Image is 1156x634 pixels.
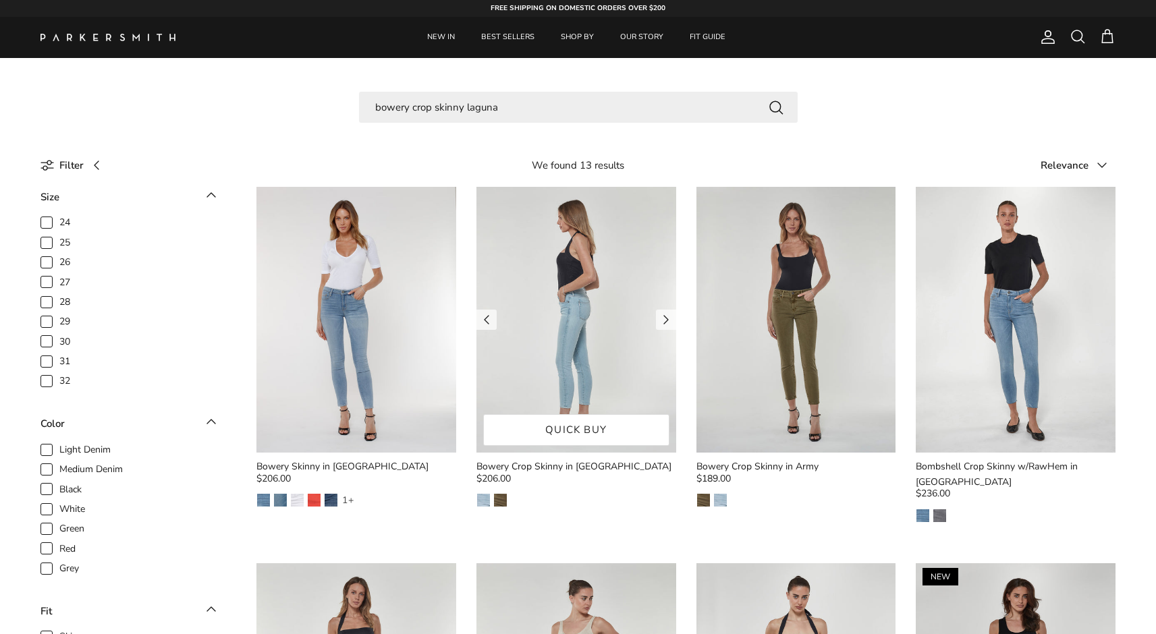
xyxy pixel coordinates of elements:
[324,493,338,507] a: Shoreline
[433,157,722,173] div: We found 13 results
[476,459,676,474] div: Bowery Crop Skinny in [GEOGRAPHIC_DATA]
[933,509,947,523] a: Dust
[59,295,70,309] span: 28
[696,471,731,486] span: $189.00
[59,483,82,496] span: Black
[916,459,1116,522] a: Bombshell Crop Skinny w/RawHem in [GEOGRAPHIC_DATA] $236.00 LagunaDust
[477,494,490,507] img: Malibu
[483,414,669,446] a: Quick buy
[59,315,70,328] span: 29
[493,493,507,507] a: Army
[933,509,946,522] img: Dust
[1035,29,1056,45] a: Account
[291,494,304,507] img: Eternal White
[59,216,70,229] span: 24
[916,509,929,522] img: Laguna
[256,493,271,507] a: Laguna
[59,355,70,368] span: 31
[40,601,216,629] toggle-target: Fit
[916,486,950,501] span: $236.00
[325,494,337,507] img: Shoreline
[257,494,270,507] img: Laguna
[59,335,70,349] span: 30
[40,150,109,180] a: Filter
[1041,158,1089,172] span: Relevance
[341,493,373,507] a: 1+
[256,459,456,474] div: Bowery Skinny in [GEOGRAPHIC_DATA]
[201,17,952,58] div: Primary
[916,459,1116,490] div: Bombshell Crop Skinny w/RawHem in [GEOGRAPHIC_DATA]
[40,603,52,619] div: Fit
[256,459,456,507] a: Bowery Skinny in [GEOGRAPHIC_DATA] $206.00 LagunaCoveEternal WhiteWatermelonShoreline 1+
[59,502,85,516] span: White
[290,493,304,507] a: Eternal White
[40,34,175,41] img: Parker Smith
[273,493,287,507] a: Cove
[59,443,111,457] span: Light Denim
[697,494,710,507] img: Army
[476,493,491,507] a: Malibu
[1041,150,1116,180] button: Relevance
[476,459,676,507] a: Bowery Crop Skinny in [GEOGRAPHIC_DATA] $206.00 MalibuArmy
[768,98,784,115] button: Search
[59,562,79,575] span: Grey
[696,459,896,507] a: Bowery Crop Skinny in Army $189.00 ArmyMalibu
[59,256,70,269] span: 26
[59,542,76,556] span: Red
[476,471,511,486] span: $206.00
[415,17,467,58] a: NEW IN
[678,17,738,58] a: FIT GUIDE
[696,493,711,507] a: Army
[40,413,216,442] toggle-target: Color
[696,459,896,474] div: Bowery Crop Skinny in Army
[274,494,287,507] img: Cove
[59,463,123,476] span: Medium Denim
[341,494,354,507] div: 1+
[359,92,798,123] input: Search
[469,17,547,58] a: BEST SELLERS
[307,493,321,507] a: Watermelon
[656,310,676,330] a: Next
[916,509,930,523] a: Laguna
[59,522,84,536] span: Green
[40,189,59,205] div: Size
[549,17,606,58] a: SHOP BY
[256,471,291,486] span: $206.00
[59,276,70,289] span: 27
[59,236,70,250] span: 25
[608,17,676,58] a: OUR STORY
[494,494,507,507] img: Army
[476,310,497,330] a: Previous
[308,494,321,507] img: Watermelon
[59,157,84,173] span: Filter
[713,493,727,507] a: Malibu
[40,415,65,432] div: Color
[491,3,665,13] strong: FREE SHIPPING ON DOMESTIC ORDERS OVER $200
[40,187,216,215] toggle-target: Size
[714,494,727,507] img: Malibu
[59,374,70,388] span: 32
